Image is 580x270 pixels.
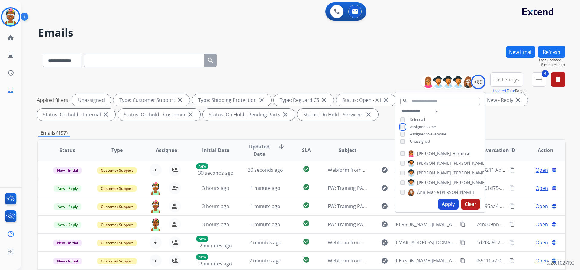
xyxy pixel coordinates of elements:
mat-icon: menu [535,76,543,83]
span: [EMAIL_ADDRESS][DOMAIN_NAME] [394,239,456,246]
button: Clear [461,199,480,210]
span: 30 seconds ago [248,167,283,173]
mat-icon: explore [381,239,388,246]
span: [PERSON_NAME] [417,151,451,157]
span: [PERSON_NAME] [452,160,486,166]
mat-icon: content_copy [460,222,466,227]
span: 1 minute ago [250,203,280,210]
span: Customer Support [97,240,137,246]
span: Customer Support [97,222,137,228]
span: [EMAIL_ADDRESS][DOMAIN_NAME] [394,166,456,174]
mat-icon: explore [381,166,388,174]
span: Open [536,184,548,192]
div: Status: On-hold - Customer [118,109,200,121]
span: 30 seconds ago [198,170,234,176]
span: Initial Date [202,147,229,154]
span: Range [491,88,526,93]
mat-icon: check_circle [303,256,310,263]
mat-icon: check_circle [303,202,310,209]
mat-icon: close [102,111,109,118]
mat-icon: content_copy [509,240,515,245]
span: Customer Support [97,167,137,174]
span: Webform from [PERSON_NAME][EMAIL_ADDRESS][DOMAIN_NAME] on [DATE] [328,257,502,264]
span: 2 minutes ago [249,239,282,246]
span: Webform from [EMAIL_ADDRESS][DOMAIN_NAME] on [DATE] [328,239,465,246]
span: 3 hours ago [202,185,229,191]
span: [PERSON_NAME][EMAIL_ADDRESS][DOMAIN_NAME] [394,221,456,228]
span: Open [536,257,548,264]
div: +89 [471,75,485,89]
mat-icon: delete [555,76,562,83]
span: [PERSON_NAME] [452,170,486,176]
mat-icon: language [551,203,557,209]
mat-icon: close [514,96,522,104]
mat-icon: person_remove [171,184,179,192]
span: FW: Training PA2: Do Not Assign ([PERSON_NAME]) [328,221,442,228]
p: New [196,236,208,242]
p: New [196,254,208,260]
mat-icon: search [207,57,214,64]
mat-icon: close [258,96,265,104]
span: + [154,257,157,264]
span: Subject [339,147,356,154]
mat-icon: arrow_downward [278,143,285,150]
button: + [150,236,162,249]
span: [PERSON_NAME][EMAIL_ADDRESS][DOMAIN_NAME] [394,184,456,192]
mat-icon: content_copy [460,240,466,245]
mat-icon: person_remove [171,221,179,228]
span: Type [111,147,123,154]
button: Updated Date [491,89,515,93]
mat-icon: person_add [171,257,179,264]
div: Type: Shipping Protection [192,94,271,106]
mat-icon: explore [381,221,388,228]
span: 2 minutes ago [249,257,282,264]
span: Webform from [EMAIL_ADDRESS][DOMAIN_NAME] on [DATE] [328,167,465,173]
span: Open [536,203,548,210]
h2: Emails [38,27,565,39]
span: Select all [410,117,425,122]
span: 24b009bb-40fe-4f6d-99ab-d21e056907bb [476,221,569,228]
mat-icon: content_copy [509,167,515,173]
span: [PERSON_NAME] [417,180,451,186]
span: + [154,166,157,174]
span: 2 minutes ago [200,242,232,249]
p: New [196,163,208,169]
span: New - Initial [53,258,82,264]
span: Assigned to me [410,124,436,129]
button: Last 7 days [490,72,523,87]
span: Ann_Marie [417,189,439,195]
img: agent-avatar [150,218,162,231]
span: New - Reply [54,203,81,210]
mat-icon: language [551,258,557,263]
span: Open [536,239,548,246]
button: + [150,255,162,267]
span: f85110a2-01f9-4d56-86fd-5ad422e86ac8 [476,257,566,264]
span: [PERSON_NAME] [417,170,451,176]
span: Last 7 days [494,78,519,81]
span: Conversation ID [477,147,515,154]
mat-icon: close [365,111,372,118]
mat-icon: person_remove [171,203,179,210]
span: Customer Support [97,185,137,192]
span: 2 minutes ago [200,260,232,267]
span: Updated Date [246,143,273,158]
mat-icon: list_alt [7,52,14,59]
mat-icon: check_circle [303,165,310,173]
span: Hermoso [452,151,470,157]
div: Status: New - Reply [464,94,528,106]
mat-icon: person_add [171,239,179,246]
span: Customer Support [97,203,137,210]
button: Refresh [538,46,565,58]
mat-icon: close [282,111,289,118]
span: Customer Support [97,258,137,264]
mat-icon: content_copy [460,258,466,263]
mat-icon: close [382,96,389,104]
img: avatar [2,8,19,25]
mat-icon: close [187,111,194,118]
button: Apply [438,199,459,210]
th: Action [516,140,565,161]
mat-icon: explore [381,203,388,210]
span: [PERSON_NAME] [417,160,451,166]
span: New - Reply [54,185,81,192]
span: FW: Training PA4: Do Not Assign ([PERSON_NAME]) [328,185,442,191]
